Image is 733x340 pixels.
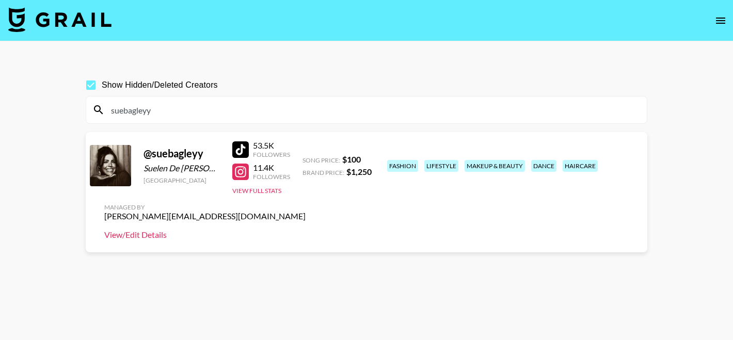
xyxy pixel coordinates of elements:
span: Brand Price: [302,169,344,176]
button: View Full Stats [232,187,281,195]
span: Show Hidden/Deleted Creators [102,79,218,91]
div: @ suebagleyy [144,147,220,160]
div: Followers [253,151,290,158]
div: fashion [387,160,418,172]
div: Suelen De [PERSON_NAME] [144,163,220,173]
div: makeup & beauty [465,160,525,172]
span: Song Price: [302,156,340,164]
div: dance [531,160,556,172]
div: [PERSON_NAME][EMAIL_ADDRESS][DOMAIN_NAME] [104,211,306,221]
div: haircare [563,160,598,172]
strong: $ 100 [342,154,361,164]
div: 53.5K [253,140,290,151]
input: Search by User Name [105,102,641,118]
img: Grail Talent [8,7,111,32]
div: Managed By [104,203,306,211]
div: Followers [253,173,290,181]
div: 11.4K [253,163,290,173]
button: open drawer [710,10,731,31]
div: [GEOGRAPHIC_DATA] [144,176,220,184]
a: View/Edit Details [104,230,306,240]
div: lifestyle [424,160,458,172]
strong: $ 1,250 [346,167,372,176]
